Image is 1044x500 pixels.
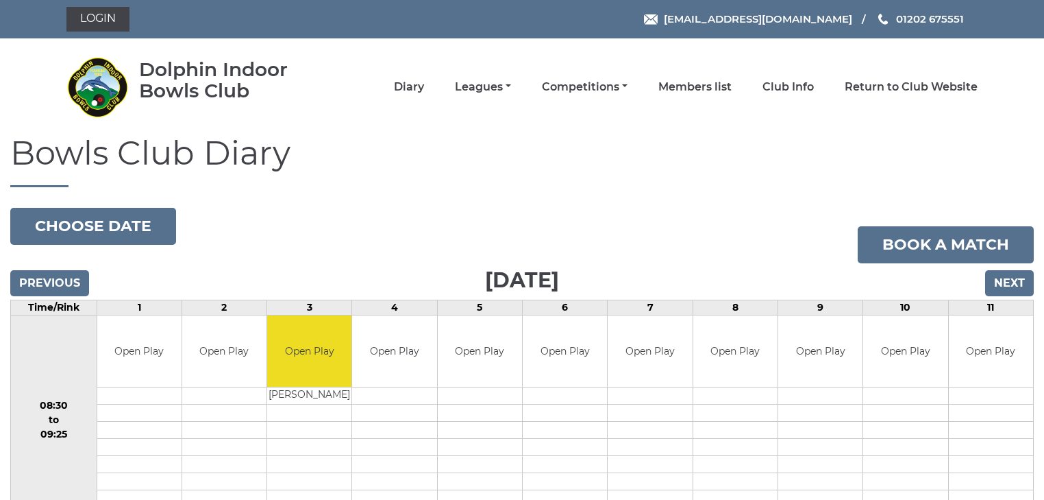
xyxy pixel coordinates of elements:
input: Previous [10,270,89,296]
img: Dolphin Indoor Bowls Club [66,56,128,118]
td: Open Play [182,316,266,388]
td: 10 [863,300,948,315]
a: Competitions [542,80,627,95]
img: Email [644,14,658,25]
td: 9 [778,300,863,315]
a: Email [EMAIL_ADDRESS][DOMAIN_NAME] [644,11,852,27]
a: Leagues [455,80,511,95]
td: 4 [352,300,437,315]
a: Login [66,7,129,32]
a: Diary [394,80,424,95]
td: 5 [437,300,522,315]
td: 11 [948,300,1033,315]
td: Open Play [778,316,862,388]
div: Dolphin Indoor Bowls Club [139,59,327,102]
input: Next [985,270,1034,296]
td: Open Play [693,316,778,388]
td: 8 [693,300,778,315]
a: Book a match [858,226,1034,263]
td: Time/Rink [11,300,97,315]
td: 3 [267,300,352,315]
a: Club Info [762,80,814,95]
td: Open Play [949,316,1033,388]
td: [PERSON_NAME] [267,388,351,405]
h1: Bowls Club Diary [10,135,1034,187]
td: Open Play [863,316,947,388]
td: 2 [182,300,266,315]
td: Open Play [438,316,522,388]
img: Phone us [878,14,888,25]
td: Open Play [352,316,436,388]
td: Open Play [608,316,692,388]
td: 7 [608,300,693,315]
td: Open Play [97,316,182,388]
td: Open Play [267,316,351,388]
button: Choose date [10,208,176,245]
span: [EMAIL_ADDRESS][DOMAIN_NAME] [664,12,852,25]
a: Members list [658,80,732,95]
td: Open Play [523,316,607,388]
a: Return to Club Website [845,80,978,95]
span: 01202 675551 [896,12,964,25]
td: 1 [97,300,182,315]
a: Phone us 01202 675551 [876,11,964,27]
td: 6 [523,300,608,315]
